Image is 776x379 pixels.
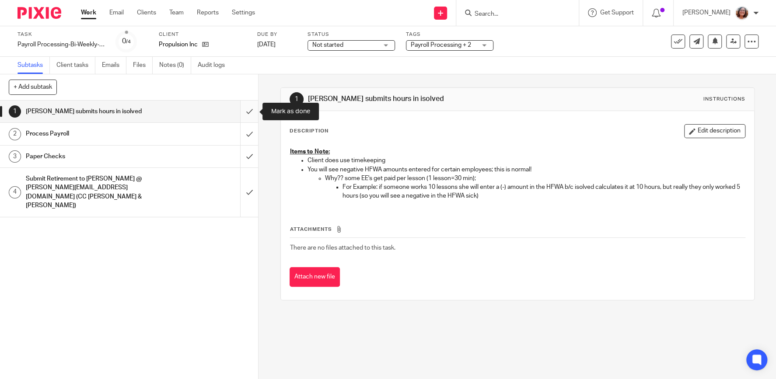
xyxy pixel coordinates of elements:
[290,267,340,287] button: Attach new file
[9,105,21,118] div: 1
[406,31,493,38] label: Tags
[232,8,255,17] a: Settings
[81,8,96,17] a: Work
[26,172,163,212] h1: Submit Retirement to [PERSON_NAME] @ [PERSON_NAME][EMAIL_ADDRESS][DOMAIN_NAME] (CC [PERSON_NAME] ...
[137,8,156,17] a: Clients
[26,150,163,163] h1: Paper Checks
[257,42,276,48] span: [DATE]
[133,57,153,74] a: Files
[9,150,21,163] div: 3
[411,42,471,48] span: Payroll Processing + 2
[474,10,552,18] input: Search
[26,127,163,140] h1: Process Payroll
[735,6,749,20] img: LB%20Reg%20Headshot%208-2-23.jpg
[290,149,330,155] u: Items to Note:
[343,183,745,201] p: For Example: if someone works 10 lessons she will enter a (-) amount in the HFWA b/c isolved calc...
[308,94,536,104] h1: [PERSON_NAME] submits hours in isolved
[257,31,297,38] label: Due by
[26,105,163,118] h1: [PERSON_NAME] submits hours in isolved
[109,8,124,17] a: Email
[17,31,105,38] label: Task
[126,39,131,44] small: /4
[682,8,731,17] p: [PERSON_NAME]
[56,57,95,74] a: Client tasks
[9,80,57,94] button: + Add subtask
[9,186,21,198] div: 4
[290,128,329,135] p: Description
[159,40,198,49] p: Propulsion Inc
[308,165,745,174] p: You will see negative HFWA amounts entered for certain employees; this is normal!
[17,57,50,74] a: Subtasks
[197,8,219,17] a: Reports
[325,174,745,183] p: Why?? some EE's get paid per lesson (1 lesson=30 min);
[122,36,131,46] div: 0
[159,31,246,38] label: Client
[159,57,191,74] a: Notes (0)
[17,7,61,19] img: Pixie
[684,124,745,138] button: Edit description
[198,57,231,74] a: Audit logs
[290,245,395,251] span: There are no files attached to this task.
[17,40,105,49] div: Payroll Processing-Bi-Weekly-Propulsion/SwimLabs
[312,42,343,48] span: Not started
[102,57,126,74] a: Emails
[600,10,634,16] span: Get Support
[308,156,745,165] p: Client does use timekeeping
[703,96,745,103] div: Instructions
[290,92,304,106] div: 1
[308,31,395,38] label: Status
[9,128,21,140] div: 2
[169,8,184,17] a: Team
[290,227,332,232] span: Attachments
